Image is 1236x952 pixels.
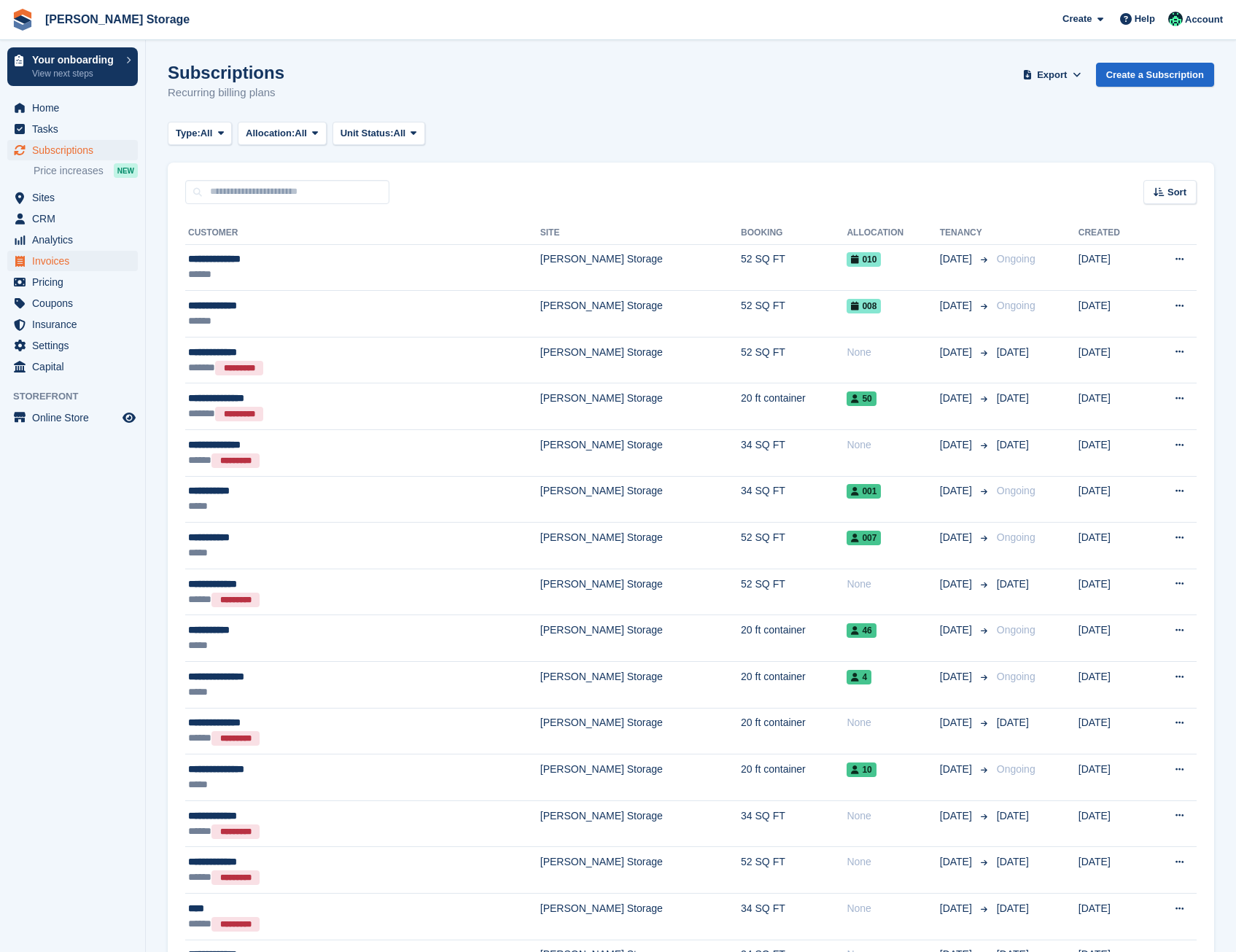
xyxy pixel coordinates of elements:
[847,808,939,824] div: None
[940,901,975,916] span: [DATE]
[997,300,1035,311] span: Ongoing
[940,483,975,499] span: [DATE]
[741,847,847,894] td: 52 SQ FT
[1078,337,1147,383] td: [DATE]
[1078,754,1147,801] td: [DATE]
[741,244,847,291] td: 52 SQ FT
[997,253,1035,265] span: Ongoing
[32,98,120,118] span: Home
[394,126,406,141] span: All
[997,531,1035,543] span: Ongoing
[540,222,741,245] th: Site
[1078,222,1147,245] th: Created
[997,578,1029,590] span: [DATE]
[940,222,991,245] th: Tenancy
[7,272,138,292] a: menu
[847,715,939,730] div: None
[1078,476,1147,523] td: [DATE]
[7,98,138,118] a: menu
[847,670,871,684] span: 4
[1078,383,1147,430] td: [DATE]
[997,671,1035,682] span: Ongoing
[32,314,120,335] span: Insurance
[847,531,881,545] span: 007
[1167,185,1186,200] span: Sort
[32,67,119,80] p: View next steps
[7,187,138,208] a: menu
[741,569,847,615] td: 52 SQ FT
[741,662,847,709] td: 20 ft container
[997,392,1029,404] span: [DATE]
[847,484,881,499] span: 001
[741,383,847,430] td: 20 ft container
[847,437,939,453] div: None
[940,251,975,267] span: [DATE]
[120,409,138,426] a: Preview store
[540,847,741,894] td: [PERSON_NAME] Storage
[7,356,138,377] a: menu
[940,808,975,824] span: [DATE]
[847,854,939,870] div: None
[940,623,975,638] span: [DATE]
[185,222,540,245] th: Customer
[1020,63,1084,87] button: Export
[997,810,1029,822] span: [DATE]
[333,122,425,146] button: Unit Status: All
[741,476,847,523] td: 34 SQ FT
[741,337,847,383] td: 52 SQ FT
[1078,800,1147,847] td: [DATE]
[997,439,1029,450] span: [DATE]
[540,615,741,662] td: [PERSON_NAME] Storage
[32,356,120,377] span: Capital
[540,291,741,338] td: [PERSON_NAME] Storage
[32,55,119,65] p: Your onboarding
[741,222,847,245] th: Booking
[32,407,120,428] span: Online Store
[1078,615,1147,662] td: [DATE]
[7,314,138,335] a: menu
[1078,662,1147,709] td: [DATE]
[741,291,847,338] td: 52 SQ FT
[34,163,138,179] a: Price increases NEW
[847,901,939,916] div: None
[1078,894,1147,940] td: [DATE]
[1078,569,1147,615] td: [DATE]
[1037,68,1067,82] span: Export
[1078,708,1147,754] td: [DATE]
[7,407,138,428] a: menu
[940,762,975,777] span: [DATE]
[540,569,741,615] td: [PERSON_NAME] Storage
[176,126,201,141] span: Type:
[940,854,975,870] span: [DATE]
[940,669,975,684] span: [DATE]
[847,577,939,592] div: None
[741,754,847,801] td: 20 ft container
[847,299,881,313] span: 008
[32,208,120,229] span: CRM
[940,715,975,730] span: [DATE]
[540,894,741,940] td: [PERSON_NAME] Storage
[32,293,120,313] span: Coupons
[540,383,741,430] td: [PERSON_NAME] Storage
[1078,291,1147,338] td: [DATE]
[1185,12,1223,27] span: Account
[7,208,138,229] a: menu
[940,437,975,453] span: [DATE]
[7,335,138,356] a: menu
[168,122,232,146] button: Type: All
[32,335,120,356] span: Settings
[7,140,138,160] a: menu
[1078,523,1147,569] td: [DATE]
[7,47,138,86] a: Your onboarding View next steps
[246,126,295,141] span: Allocation:
[997,763,1035,775] span: Ongoing
[997,902,1029,914] span: [DATE]
[997,856,1029,867] span: [DATE]
[32,187,120,208] span: Sites
[940,391,975,406] span: [DATE]
[12,9,34,31] img: stora-icon-8386f47178a22dfd0bd8f6a31ec36ba5ce8667c1dd55bd0f319d3a0aa187defe.svg
[114,163,138,178] div: NEW
[168,85,284,101] p: Recurring billing plans
[741,708,847,754] td: 20 ft container
[940,345,975,360] span: [DATE]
